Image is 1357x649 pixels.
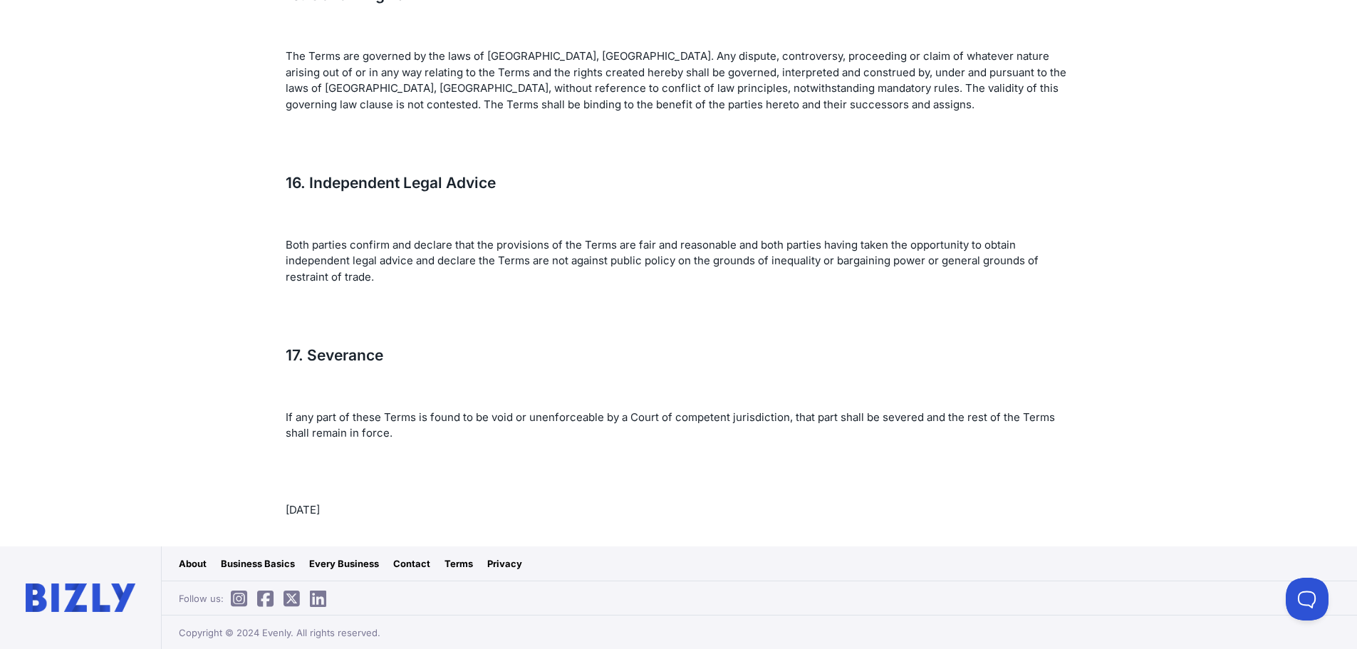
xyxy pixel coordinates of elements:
[487,556,522,571] a: Privacy
[286,346,1072,365] h3: 17. Severance
[309,556,379,571] a: Every Business
[221,556,295,571] a: Business Basics
[444,556,473,571] a: Terms
[179,556,207,571] a: About
[1286,578,1329,621] iframe: Toggle Customer Support
[286,237,1072,286] p: Both parties confirm and declare that the provisions of the Terms are fair and reasonable and bot...
[286,410,1072,442] p: If any part of these Terms is found to be void or unenforceable by a Court of competent jurisdict...
[286,48,1072,113] p: The Terms are governed by the laws of [GEOGRAPHIC_DATA], [GEOGRAPHIC_DATA]. Any dispute, controve...
[393,556,430,571] a: Contact
[286,502,1072,519] p: [DATE]
[179,591,333,606] span: Follow us:
[179,625,380,640] span: Copyright © 2024 Evenly. All rights reserved.
[286,173,1072,192] h3: 16. Independent Legal Advice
